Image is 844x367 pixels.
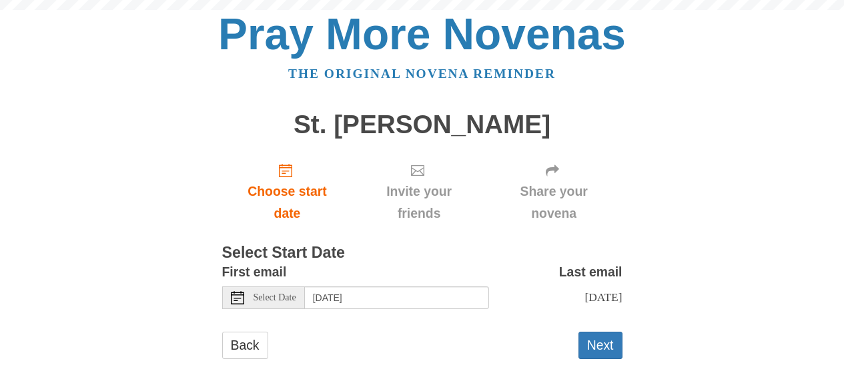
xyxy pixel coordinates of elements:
span: Share your novena [499,181,609,224]
h3: Select Start Date [222,244,622,262]
a: Pray More Novenas [218,9,626,59]
div: Click "Next" to confirm your start date first. [486,152,622,231]
span: Select Date [254,293,296,302]
label: First email [222,261,287,283]
button: Next [578,332,622,359]
label: Last email [559,261,622,283]
span: Choose start date [236,181,340,224]
span: Invite your friends [366,181,472,224]
h1: St. [PERSON_NAME] [222,111,622,139]
a: Back [222,332,268,359]
span: [DATE] [584,290,622,304]
a: Choose start date [222,152,353,231]
a: The original novena reminder [288,67,556,81]
div: Click "Next" to confirm your start date first. [352,152,485,231]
